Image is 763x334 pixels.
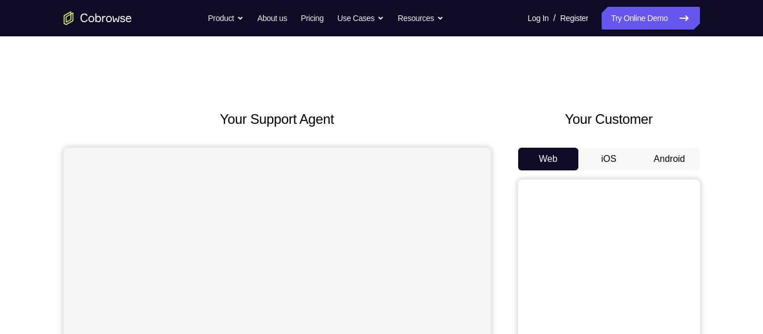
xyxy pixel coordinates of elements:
[578,148,639,170] button: iOS
[208,7,244,30] button: Product
[518,148,579,170] button: Web
[337,7,384,30] button: Use Cases
[639,148,700,170] button: Android
[602,7,699,30] a: Try Online Demo
[64,109,491,130] h2: Your Support Agent
[553,11,556,25] span: /
[560,7,588,30] a: Register
[257,7,287,30] a: About us
[518,109,700,130] h2: Your Customer
[64,11,132,25] a: Go to the home page
[528,7,549,30] a: Log In
[301,7,323,30] a: Pricing
[398,7,444,30] button: Resources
